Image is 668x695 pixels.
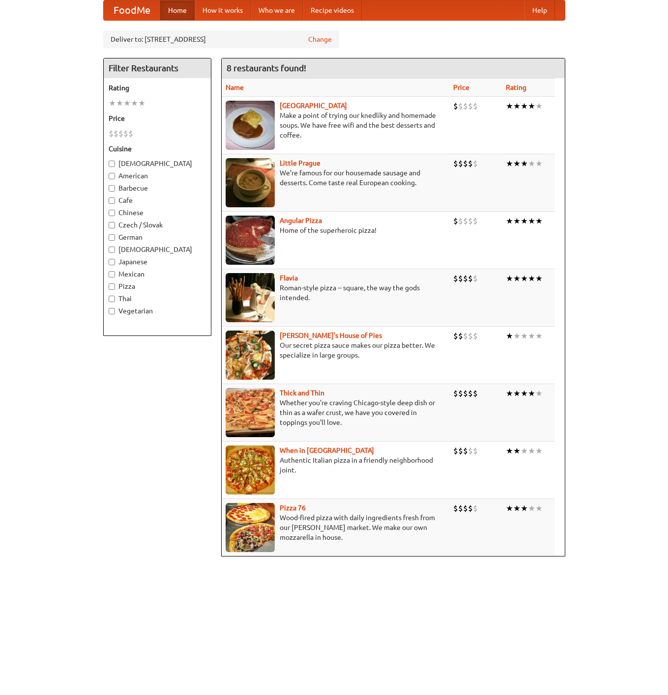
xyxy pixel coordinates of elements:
[468,273,473,284] li: $
[535,101,543,111] li: ★
[109,220,206,230] label: Czech / Slovak
[521,216,528,226] li: ★
[109,308,115,314] input: Vegetarian
[109,195,206,205] label: Cafe
[308,34,332,44] a: Change
[280,332,382,339] a: [PERSON_NAME]'s House of Pies
[506,273,513,284] li: ★
[226,283,446,303] p: Roman-style pizza -- square, the way the gods intended.
[226,388,275,437] img: thick.jpg
[123,98,131,109] li: ★
[513,158,521,169] li: ★
[109,245,206,254] label: [DEMOGRAPHIC_DATA]
[280,446,374,454] a: When in [GEOGRAPHIC_DATA]
[453,503,458,514] li: $
[109,296,115,302] input: Thai
[453,158,458,169] li: $
[513,273,521,284] li: ★
[513,503,521,514] li: ★
[528,273,535,284] li: ★
[109,185,115,192] input: Barbecue
[513,388,521,399] li: ★
[280,217,322,224] a: Angular Pizza
[521,388,528,399] li: ★
[521,158,528,169] li: ★
[535,216,543,226] li: ★
[468,445,473,456] li: $
[109,222,115,228] input: Czech / Slovak
[506,445,513,456] li: ★
[109,247,115,253] input: [DEMOGRAPHIC_DATA]
[506,388,513,399] li: ★
[109,306,206,316] label: Vegetarian
[103,30,339,48] div: Deliver to: [STREET_ADDRESS]
[535,331,543,341] li: ★
[453,445,458,456] li: $
[463,273,468,284] li: $
[506,83,526,91] a: Rating
[506,101,513,111] li: ★
[109,257,206,267] label: Japanese
[506,503,513,514] li: ★
[109,232,206,242] label: German
[521,503,528,514] li: ★
[528,331,535,341] li: ★
[458,216,463,226] li: $
[109,269,206,279] label: Mexican
[109,271,115,278] input: Mexican
[458,388,463,399] li: $
[109,161,115,167] input: [DEMOGRAPHIC_DATA]
[280,504,306,512] a: Pizza 76
[109,294,206,304] label: Thai
[109,144,206,154] h5: Cuisine
[535,445,543,456] li: ★
[227,63,306,73] ng-pluralize: 8 restaurants found!
[473,273,478,284] li: $
[128,128,133,139] li: $
[468,101,473,111] li: $
[513,331,521,341] li: ★
[468,216,473,226] li: $
[513,101,521,111] li: ★
[521,445,528,456] li: ★
[280,274,298,282] a: Flavia
[226,503,275,552] img: pizza76.jpg
[453,101,458,111] li: $
[160,0,195,20] a: Home
[109,259,115,265] input: Japanese
[226,168,446,188] p: We're famous for our housemade sausage and desserts. Come taste real European cooking.
[458,331,463,341] li: $
[109,283,115,290] input: Pizza
[463,331,468,341] li: $
[109,83,206,93] h5: Rating
[473,216,478,226] li: $
[226,158,275,207] img: littleprague.jpg
[226,331,275,380] img: luigis.jpg
[506,331,513,341] li: ★
[116,98,123,109] li: ★
[463,216,468,226] li: $
[226,216,275,265] img: angular.jpg
[521,273,528,284] li: ★
[528,101,535,111] li: ★
[226,398,446,427] p: Whether you're craving Chicago-style deep dish or thin as a wafer crust, we have you covered in t...
[104,58,211,78] h4: Filter Restaurants
[458,101,463,111] li: $
[118,128,123,139] li: $
[506,158,513,169] li: ★
[114,128,118,139] li: $
[521,101,528,111] li: ★
[280,389,324,397] b: Thick and Thin
[463,388,468,399] li: $
[535,388,543,399] li: ★
[251,0,303,20] a: Who we are
[468,331,473,341] li: $
[138,98,145,109] li: ★
[528,158,535,169] li: ★
[473,158,478,169] li: $
[458,158,463,169] li: $
[303,0,362,20] a: Recipe videos
[109,159,206,168] label: [DEMOGRAPHIC_DATA]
